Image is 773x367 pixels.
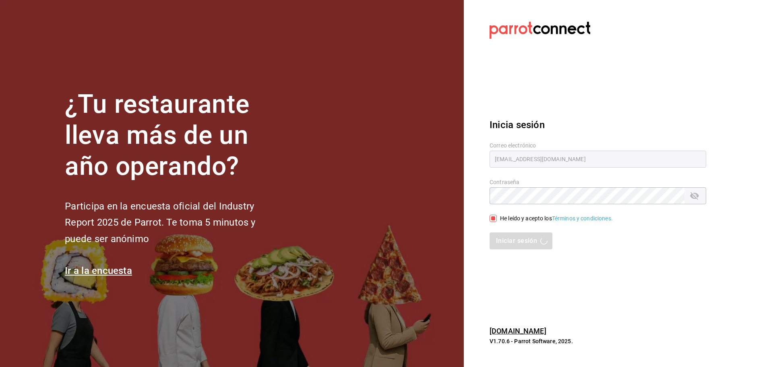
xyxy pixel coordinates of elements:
a: Ir a la encuesta [65,265,132,276]
h3: Inicia sesión [490,118,706,132]
h2: Participa en la encuesta oficial del Industry Report 2025 de Parrot. Te toma 5 minutos y puede se... [65,198,282,247]
a: [DOMAIN_NAME] [490,327,546,335]
p: V1.70.6 - Parrot Software, 2025. [490,337,706,345]
h1: ¿Tu restaurante lleva más de un año operando? [65,89,282,182]
input: Ingresa tu correo electrónico [490,151,706,168]
div: He leído y acepto los [500,214,613,223]
label: Contraseña [490,179,706,185]
label: Correo electrónico [490,143,706,148]
a: Términos y condiciones. [552,215,613,222]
